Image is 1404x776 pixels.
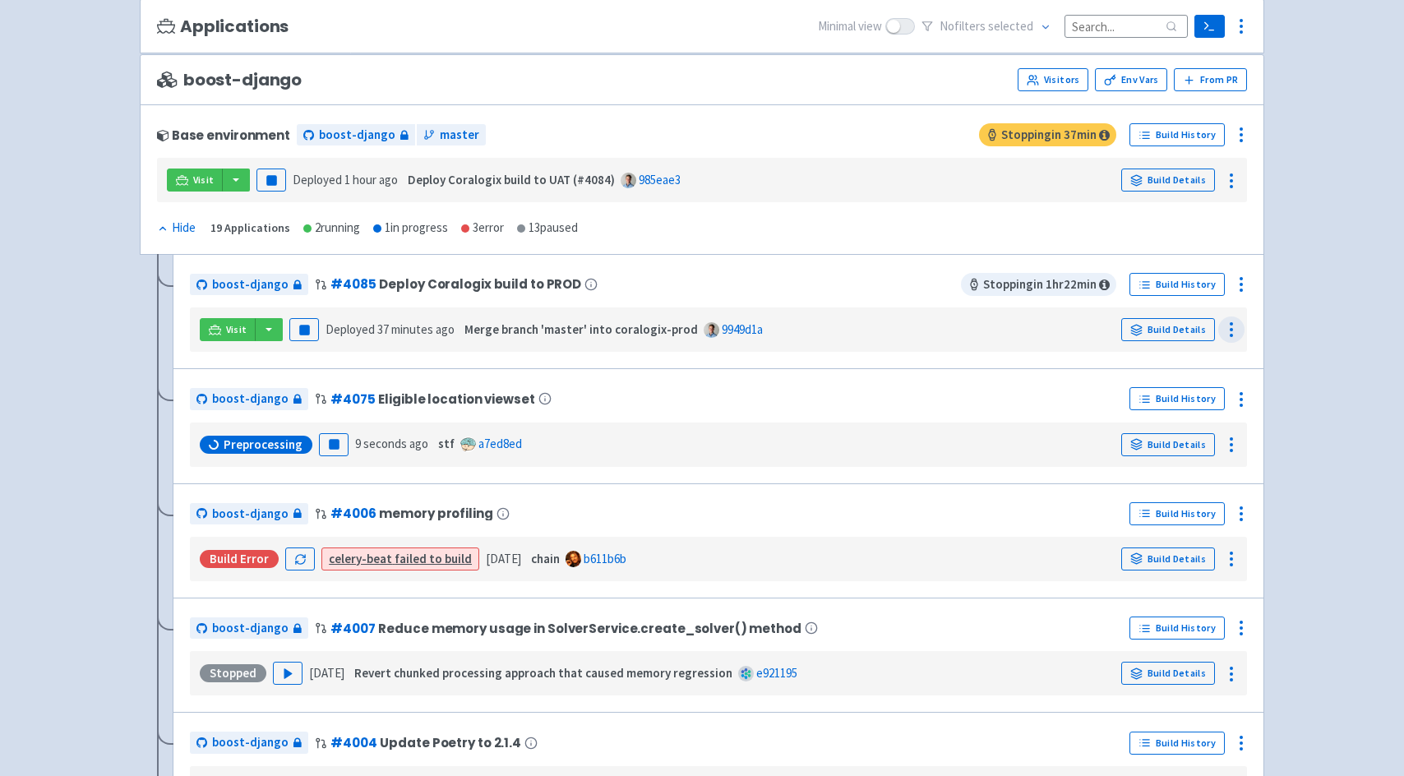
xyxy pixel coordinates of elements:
[157,71,302,90] span: boost-django
[722,321,763,337] a: 9949d1a
[408,172,615,187] strong: Deploy Coralogix build to UAT (#4084)
[190,388,308,410] a: boost-django
[1129,273,1225,296] a: Build History
[464,321,698,337] strong: Merge branch 'master' into coralogix-prod
[330,390,375,408] a: #4075
[330,275,376,293] a: #4085
[1129,502,1225,525] a: Build History
[289,318,319,341] button: Pause
[212,733,289,752] span: boost-django
[1121,547,1215,570] a: Build Details
[379,277,581,291] span: Deploy Coralogix build to PROD
[379,506,492,520] span: memory profiling
[1129,387,1225,410] a: Build History
[210,219,290,238] div: 19 Applications
[293,172,398,187] span: Deployed
[200,318,256,341] a: Visit
[273,662,303,685] button: Play
[319,126,395,145] span: boost-django
[330,734,376,751] a: #4004
[478,436,522,451] a: a7ed8ed
[157,219,197,238] button: Hide
[639,172,681,187] a: 985eae3
[190,503,308,525] a: boost-django
[256,169,286,192] button: Pause
[157,219,196,238] div: Hide
[212,275,289,294] span: boost-django
[226,323,247,336] span: Visit
[1129,732,1225,755] a: Build History
[355,436,428,451] time: 9 seconds ago
[212,390,289,409] span: boost-django
[190,274,308,296] a: boost-django
[1174,68,1247,91] button: From PR
[309,665,344,681] time: [DATE]
[329,551,392,566] strong: celery-beat
[940,17,1033,36] span: No filter s
[212,619,289,638] span: boost-django
[417,124,486,146] a: master
[224,436,303,453] span: Preprocessing
[584,551,626,566] a: b611b6b
[200,550,279,568] div: Build Error
[818,17,882,36] span: Minimal view
[1018,68,1088,91] a: Visitors
[1121,318,1215,341] a: Build Details
[200,664,266,682] div: Stopped
[330,620,375,637] a: #4007
[303,219,360,238] div: 2 running
[212,505,289,524] span: boost-django
[486,551,521,566] time: [DATE]
[979,123,1116,146] span: Stopping in 37 min
[380,736,521,750] span: Update Poetry to 2.1.4
[193,173,215,187] span: Visit
[330,505,376,522] a: #4006
[1129,123,1225,146] a: Build History
[461,219,504,238] div: 3 error
[756,665,797,681] a: e921195
[167,169,223,192] a: Visit
[1194,15,1225,38] a: Terminal
[329,551,472,566] a: celery-beat failed to build
[961,273,1116,296] span: Stopping in 1 hr 22 min
[988,18,1033,34] span: selected
[297,124,415,146] a: boost-django
[344,172,398,187] time: 1 hour ago
[1129,617,1225,640] a: Build History
[373,219,448,238] div: 1 in progress
[157,128,290,142] div: Base environment
[354,665,732,681] strong: Revert chunked processing approach that caused memory regression
[319,433,349,456] button: Pause
[1121,169,1215,192] a: Build Details
[531,551,560,566] strong: chain
[1065,15,1188,37] input: Search...
[157,17,289,36] h3: Applications
[438,436,455,451] strong: stf
[517,219,578,238] div: 13 paused
[1121,433,1215,456] a: Build Details
[378,392,534,406] span: Eligible location viewset
[377,321,455,337] time: 37 minutes ago
[326,321,455,337] span: Deployed
[378,621,801,635] span: Reduce memory usage in SolverService.create_solver() method
[190,617,308,640] a: boost-django
[440,126,479,145] span: master
[1121,662,1215,685] a: Build Details
[1095,68,1167,91] a: Env Vars
[190,732,308,754] a: boost-django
